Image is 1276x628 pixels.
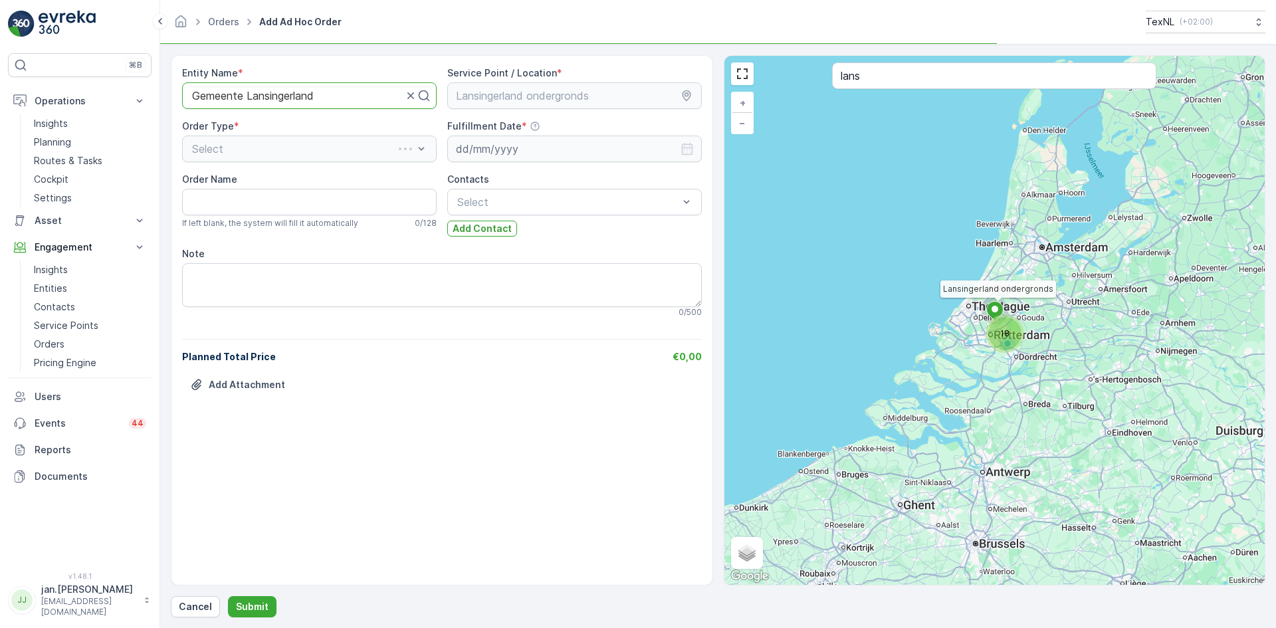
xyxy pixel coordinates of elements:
[35,94,125,108] p: Operations
[34,117,68,130] p: Insights
[679,307,702,318] p: 0 / 500
[132,418,144,429] p: 44
[35,241,125,254] p: Engagement
[34,191,72,205] p: Settings
[34,338,64,351] p: Orders
[35,390,146,403] p: Users
[1146,11,1265,33] button: TexNL(+02:00)
[34,319,98,332] p: Service Points
[29,261,152,279] a: Insights
[29,335,152,354] a: Orders
[228,596,276,617] button: Submit
[34,282,67,295] p: Entities
[182,120,234,132] label: Order Type
[129,60,142,70] p: ⌘B
[832,62,1156,89] input: Search address or service points
[173,19,188,31] a: Homepage
[447,136,702,162] input: dd/mm/yyyy
[8,572,152,580] span: v 1.48.1
[447,120,522,132] label: Fulfillment Date
[8,11,35,37] img: logo
[41,583,137,596] p: jan.[PERSON_NAME]
[740,97,746,108] span: +
[179,600,212,613] p: Cancel
[457,194,679,210] p: Select
[8,583,152,617] button: JJjan.[PERSON_NAME][EMAIL_ADDRESS][DOMAIN_NAME]
[29,152,152,170] a: Routes & Tasks
[732,113,752,133] a: Zoom Out
[182,350,276,364] p: Planned Total Price
[8,437,152,463] a: Reports
[171,596,220,617] button: Cancel
[29,189,152,207] a: Settings
[182,67,238,78] label: Entity Name
[453,222,512,235] p: Add Contact
[29,354,152,372] a: Pricing Engine
[728,568,772,585] a: Open this area in Google Maps (opens a new window)
[34,173,68,186] p: Cockpit
[236,600,268,613] p: Submit
[728,568,772,585] img: Google
[447,173,489,185] label: Contacts
[35,417,121,430] p: Events
[8,207,152,234] button: Asset
[182,374,293,395] button: Upload File
[182,218,358,229] span: If left blank, the system will fill it automatically
[182,248,205,259] label: Note
[988,317,996,325] div: 18
[35,443,146,457] p: Reports
[415,218,437,229] p: 0 / 128
[34,136,71,149] p: Planning
[35,470,146,483] p: Documents
[673,351,702,362] span: €0,00
[732,93,752,113] a: Zoom In
[257,15,344,29] span: Add Ad Hoc Order
[8,410,152,437] a: Events44
[447,67,557,78] label: Service Point / Location
[988,317,1021,350] div: 18
[29,170,152,189] a: Cockpit
[29,279,152,298] a: Entities
[530,121,540,132] div: Help Tooltip Icon
[11,589,33,611] div: JJ
[732,64,752,84] a: View Fullscreen
[447,82,702,109] input: Lansingerland ondergronds
[732,538,762,568] a: Layers
[29,133,152,152] a: Planning
[8,88,152,114] button: Operations
[209,378,285,391] p: Add Attachment
[29,114,152,133] a: Insights
[39,11,96,37] img: logo_light-DOdMpM7g.png
[34,356,96,369] p: Pricing Engine
[739,117,746,128] span: −
[8,463,152,490] a: Documents
[29,316,152,335] a: Service Points
[447,221,517,237] button: Add Contact
[34,300,75,314] p: Contacts
[1180,17,1213,27] p: ( +02:00 )
[182,173,237,185] label: Order Name
[41,596,137,617] p: [EMAIL_ADDRESS][DOMAIN_NAME]
[208,16,239,27] a: Orders
[29,298,152,316] a: Contacts
[35,214,125,227] p: Asset
[1146,15,1174,29] p: TexNL
[34,154,102,167] p: Routes & Tasks
[34,263,68,276] p: Insights
[8,383,152,410] a: Users
[8,234,152,261] button: Engagement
